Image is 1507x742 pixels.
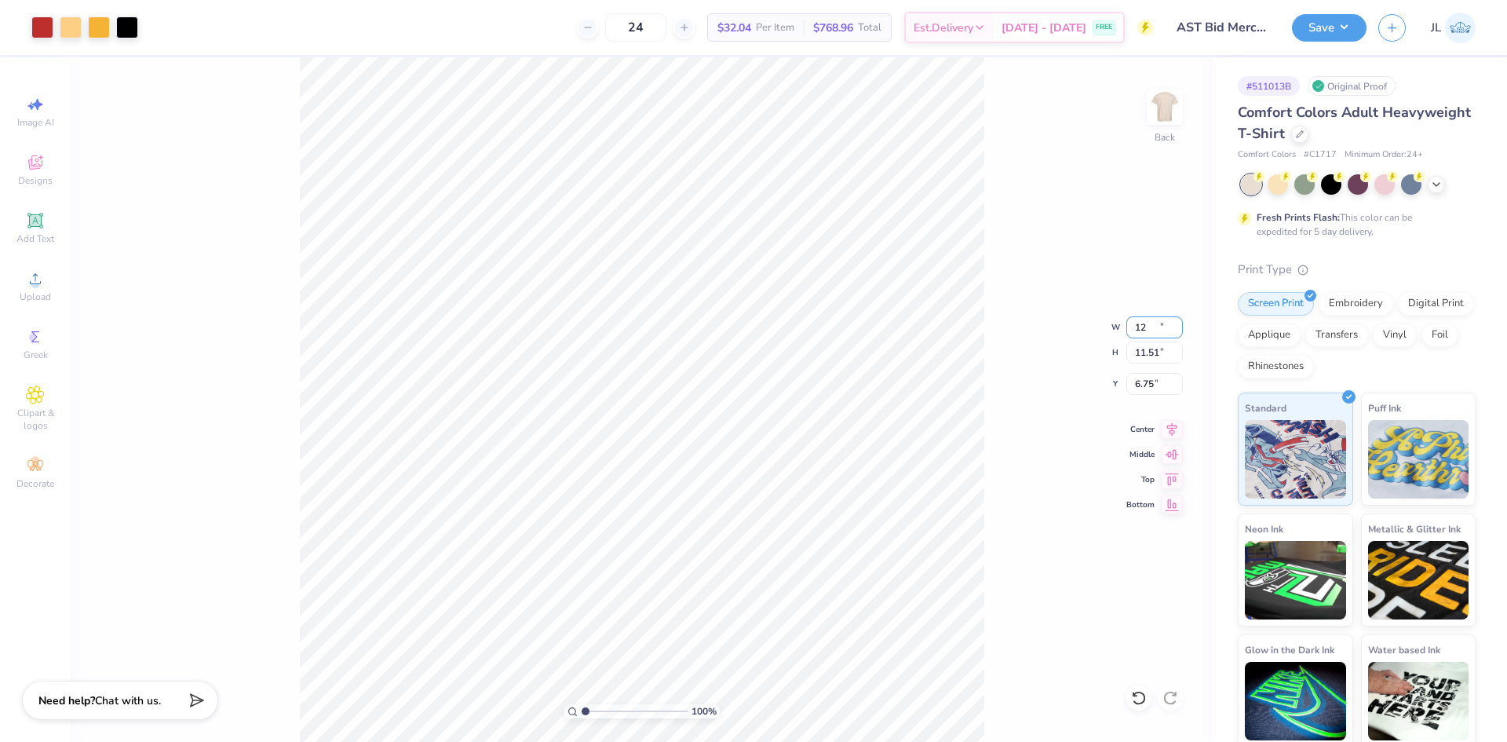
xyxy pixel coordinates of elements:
[1238,292,1314,316] div: Screen Print
[1238,148,1296,162] span: Comfort Colors
[1368,400,1401,416] span: Puff Ink
[1245,420,1346,499] img: Standard
[1126,424,1155,435] span: Center
[1373,323,1417,347] div: Vinyl
[18,174,53,187] span: Designs
[95,693,161,708] span: Chat with us.
[717,20,751,36] span: $32.04
[1368,420,1469,499] img: Puff Ink
[605,13,666,42] input: – –
[1305,323,1368,347] div: Transfers
[1245,662,1346,740] img: Glow in the Dark Ink
[16,232,54,245] span: Add Text
[1345,148,1423,162] span: Minimum Order: 24 +
[1368,641,1440,658] span: Water based Ink
[17,116,54,129] span: Image AI
[1155,130,1175,144] div: Back
[38,693,95,708] strong: Need help?
[1002,20,1086,36] span: [DATE] - [DATE]
[1245,521,1283,537] span: Neon Ink
[1245,641,1334,658] span: Glow in the Dark Ink
[1126,449,1155,460] span: Middle
[1245,400,1286,416] span: Standard
[1245,541,1346,620] img: Neon Ink
[813,20,853,36] span: $768.96
[1257,211,1340,224] strong: Fresh Prints Flash:
[1319,292,1393,316] div: Embroidery
[1368,541,1469,620] img: Metallic & Glitter Ink
[1398,292,1474,316] div: Digital Print
[1238,355,1314,378] div: Rhinestones
[8,407,63,432] span: Clipart & logos
[1096,22,1112,33] span: FREE
[691,704,717,718] span: 100 %
[24,349,48,361] span: Greek
[914,20,973,36] span: Est. Delivery
[756,20,794,36] span: Per Item
[1368,521,1461,537] span: Metallic & Glitter Ink
[1368,662,1469,740] img: Water based Ink
[1126,474,1155,485] span: Top
[1149,91,1180,122] img: Back
[16,477,54,490] span: Decorate
[1238,261,1476,279] div: Print Type
[1165,12,1280,43] input: Untitled Design
[1238,323,1301,347] div: Applique
[1304,148,1337,162] span: # C1717
[1126,499,1155,510] span: Bottom
[1421,323,1458,347] div: Foil
[858,20,881,36] span: Total
[20,291,51,303] span: Upload
[1257,210,1450,239] div: This color can be expedited for 5 day delivery.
